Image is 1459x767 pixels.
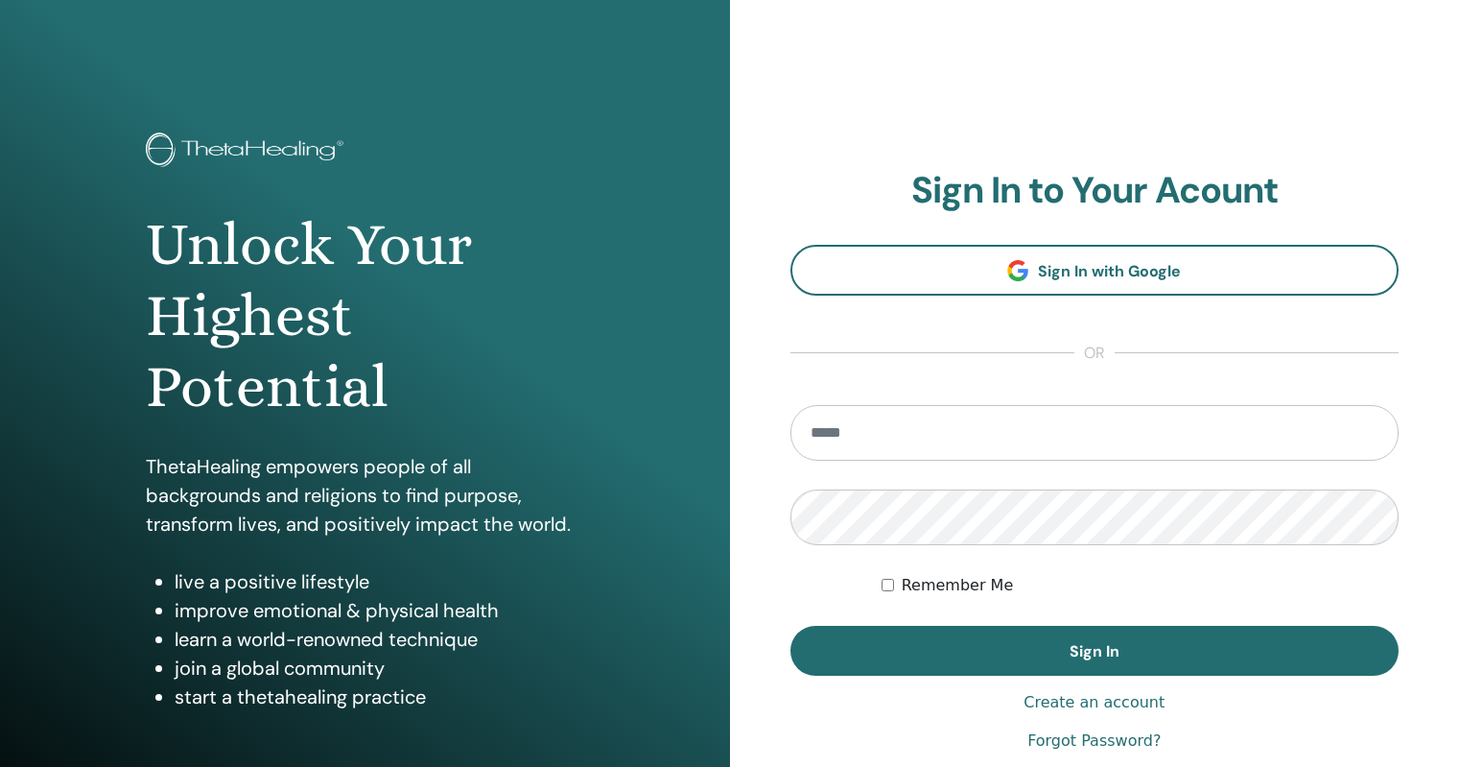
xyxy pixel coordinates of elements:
button: Sign In [790,626,1400,676]
h1: Unlock Your Highest Potential [146,209,584,423]
a: Forgot Password? [1027,730,1161,753]
span: or [1074,342,1115,365]
p: ThetaHealing empowers people of all backgrounds and religions to find purpose, transform lives, a... [146,452,584,539]
li: learn a world-renowned technique [175,625,584,654]
span: Sign In with Google [1038,261,1181,281]
label: Remember Me [902,574,1014,597]
li: join a global community [175,654,584,683]
li: live a positive lifestyle [175,567,584,596]
li: improve emotional & physical health [175,596,584,625]
a: Create an account [1024,691,1165,714]
a: Sign In with Google [790,245,1400,296]
span: Sign In [1070,641,1119,661]
li: start a thetahealing practice [175,683,584,711]
div: Keep me authenticated indefinitely or until I manually logout [882,574,1399,597]
h2: Sign In to Your Acount [790,169,1400,213]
